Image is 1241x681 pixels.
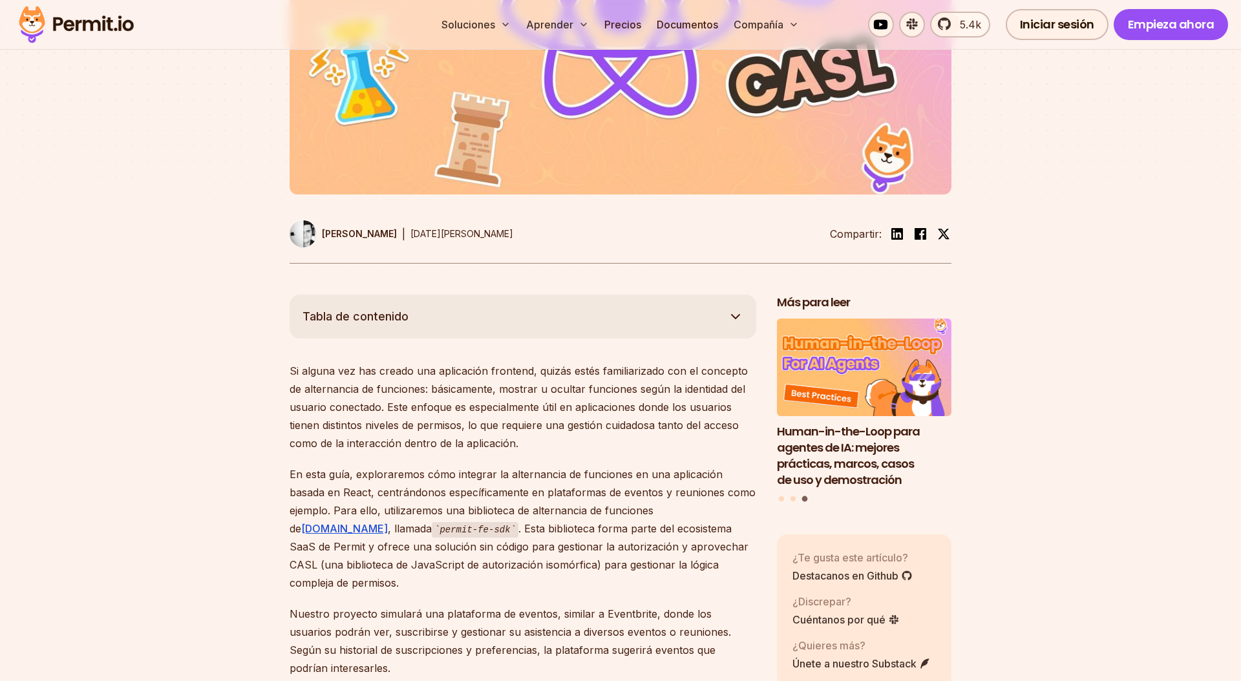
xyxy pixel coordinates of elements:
font: ¿Te gusta este artículo? [792,551,908,564]
button: Tabla de contenido [290,295,756,339]
font: 5.4k [960,18,981,31]
button: Aprender [521,12,594,37]
img: Filip Grebowski [290,220,317,247]
font: Empieza ahora [1128,16,1214,32]
font: En esta guía, exploraremos cómo integrar la alternancia de funciones en una aplicación basada en ... [290,468,756,535]
img: gorjeo [937,227,950,240]
font: Más para leer [777,294,850,310]
a: 5.4k [930,12,990,37]
a: Precios [599,12,646,37]
a: [PERSON_NAME] [290,220,397,247]
font: . Esta biblioteca forma parte del ecosistema SaaS de Permit y ofrece una solución sin código para... [290,522,748,590]
font: Compartir: [830,227,882,240]
font: Human-in-the-Loop para agentes de IA: mejores prácticas, marcos, casos de uso y demostración [777,423,920,487]
font: [PERSON_NAME] [322,228,397,239]
font: Si alguna vez has creado una aplicación frontend, quizás estés familiarizado con el concepto de a... [290,364,748,450]
font: Nuestro proyecto simulará una plataforma de eventos, similar a Eventbrite, donde los usuarios pod... [290,607,731,675]
font: ¿Quieres más? [792,639,865,652]
font: Precios [604,18,641,31]
font: [DATE][PERSON_NAME] [410,228,513,239]
button: Compañía [728,12,804,37]
font: Aprender [526,18,573,31]
font: Soluciones [441,18,495,31]
a: Destacanos en Github [792,568,913,583]
img: Logotipo del permiso [13,3,140,47]
font: ¿Discrepar? [792,595,851,608]
a: Human-in-the-Loop para agentes de IA: mejores prácticas, marcos, casos de uso y demostraciónHuman... [777,319,951,488]
a: Únete a nuestro Substack [792,656,931,671]
font: Compañía [734,18,783,31]
font: Documentos [657,18,718,31]
img: Human-in-the-Loop para agentes de IA: mejores prácticas, marcos, casos de uso y demostración [777,319,951,417]
li: 3 de 3 [777,319,951,488]
font: Iniciar sesión [1020,16,1094,32]
div: Publicaciones [777,319,951,504]
a: Cuéntanos por qué [792,612,900,627]
button: Ir a la diapositiva 1 [779,496,784,501]
button: Soluciones [436,12,516,37]
button: Ir a la diapositiva 3 [801,496,807,502]
img: Facebook [913,226,928,242]
button: Ir a la diapositiva 2 [790,496,796,501]
img: LinkedIn [889,226,905,242]
a: Iniciar sesión [1006,9,1108,40]
a: [DOMAIN_NAME] [301,522,388,535]
code: permit-fe-sdk [432,522,518,538]
a: Documentos [652,12,723,37]
a: Empieza ahora [1114,9,1229,40]
font: Tabla de contenido [302,309,408,323]
font: | [402,227,405,240]
font: , llamada [388,522,432,535]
